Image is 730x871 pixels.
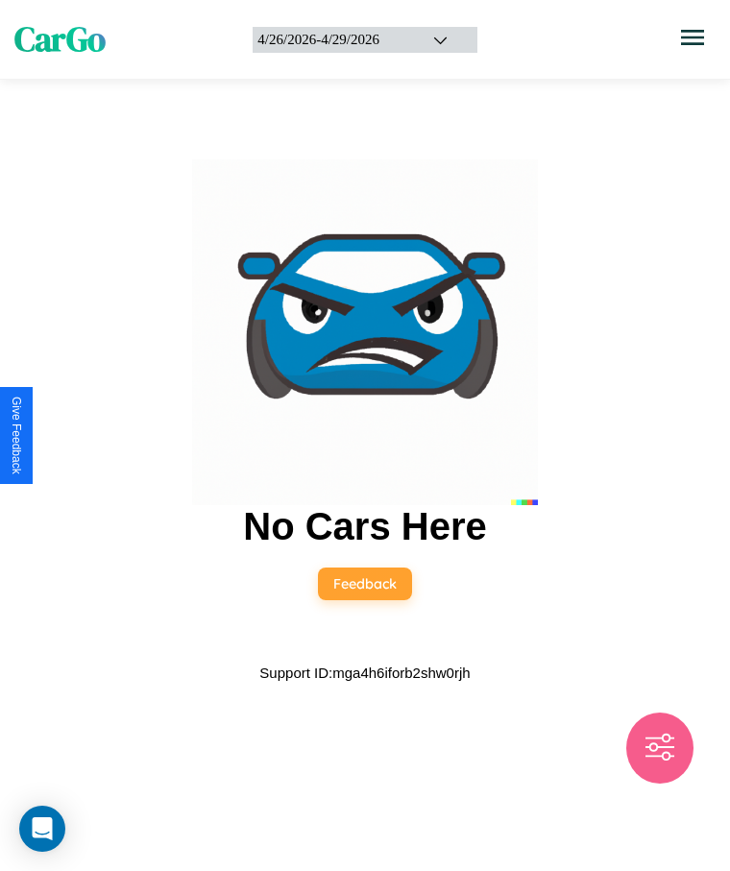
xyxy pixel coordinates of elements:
div: Give Feedback [10,397,23,474]
div: Open Intercom Messenger [19,806,65,852]
span: CarGo [14,16,106,62]
p: Support ID: mga4h6iforb2shw0rjh [259,660,470,686]
img: car [192,159,538,505]
div: 4 / 26 / 2026 - 4 / 29 / 2026 [257,32,407,48]
h2: No Cars Here [243,505,486,548]
button: Feedback [318,568,412,600]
